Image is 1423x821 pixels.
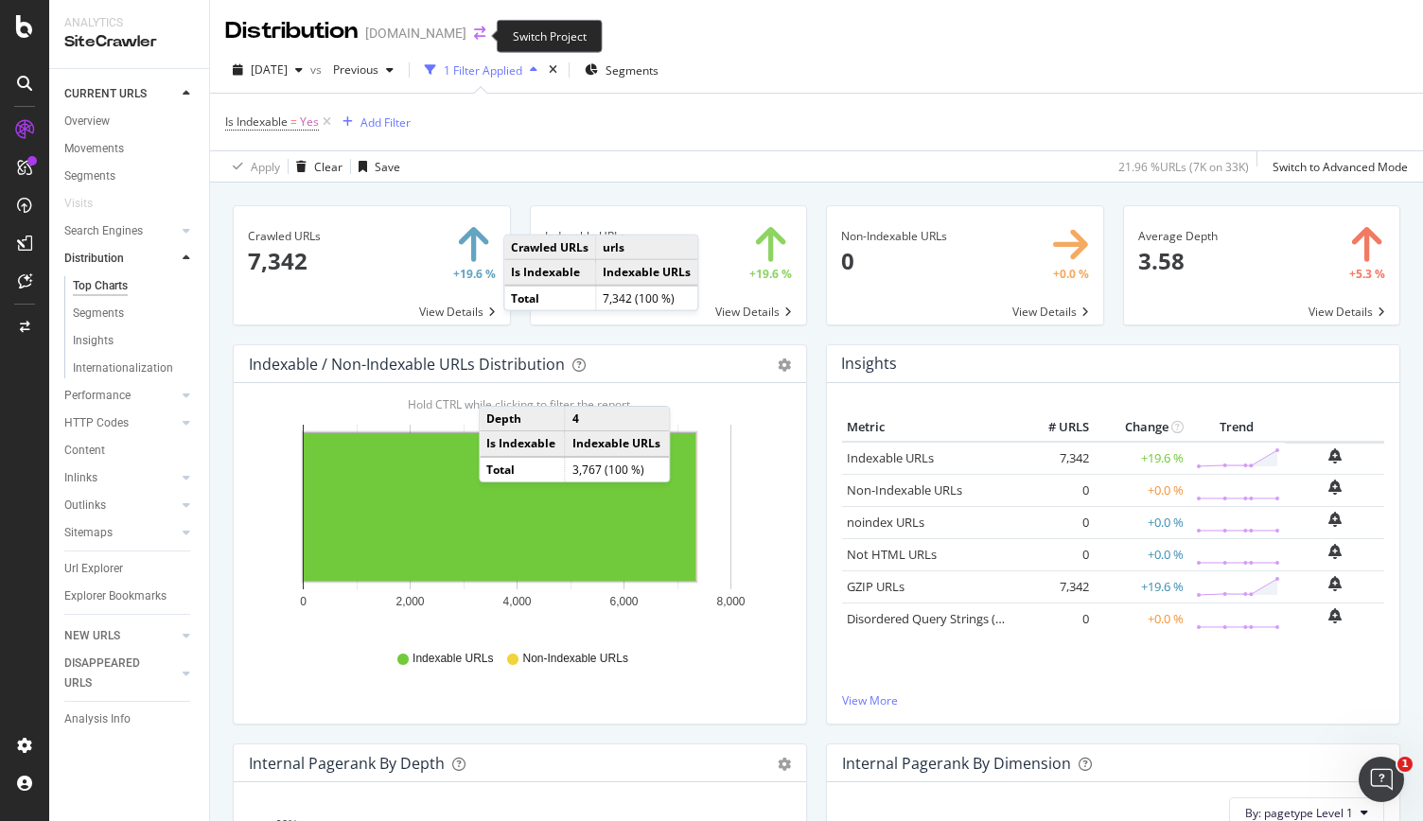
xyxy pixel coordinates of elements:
[847,514,924,531] a: noindex URLs
[480,407,565,431] td: Depth
[64,441,105,461] div: Content
[1018,413,1094,442] th: # URLS
[325,61,378,78] span: Previous
[64,84,177,104] a: CURRENT URLS
[225,55,310,85] button: [DATE]
[64,586,167,606] div: Explorer Bookmarks
[64,709,196,729] a: Analysis Info
[249,413,784,633] svg: A chart.
[596,236,698,260] td: urls
[778,358,791,372] div: gear
[64,626,120,646] div: NEW URLS
[778,758,791,771] div: gear
[73,331,114,351] div: Insights
[1094,474,1188,506] td: +0.0 %
[64,654,160,693] div: DISAPPEARED URLS
[417,55,545,85] button: 1 Filter Applied
[300,109,319,135] span: Yes
[606,62,659,79] span: Segments
[64,559,196,579] a: Url Explorer
[1094,603,1188,635] td: +0.0 %
[716,595,745,608] text: 8,000
[1359,757,1404,802] iframe: Intercom live chat
[64,626,177,646] a: NEW URLS
[504,260,596,286] td: Is Indexable
[1018,538,1094,570] td: 0
[73,304,124,323] div: Segments
[64,496,106,515] div: Outlinks
[251,159,280,175] div: Apply
[64,249,177,269] a: Distribution
[225,114,288,130] span: Is Indexable
[64,194,93,214] div: Visits
[64,586,196,606] a: Explorer Bookmarks
[847,449,934,466] a: Indexable URLs
[73,276,196,296] a: Top Charts
[842,692,1384,708] a: View More
[522,651,627,667] span: Non-Indexable URLs
[1094,538,1188,570] td: +0.0 %
[847,578,905,595] a: GZIP URLs
[1094,442,1188,475] td: +19.6 %
[596,285,698,309] td: 7,342 (100 %)
[1018,474,1094,506] td: 0
[1018,570,1094,603] td: 7,342
[504,285,596,309] td: Total
[413,651,493,667] span: Indexable URLs
[847,546,937,563] a: Not HTML URLs
[565,431,669,457] td: Indexable URLs
[64,468,97,488] div: Inlinks
[64,112,196,131] a: Overview
[64,496,177,515] a: Outlinks
[351,151,400,182] button: Save
[842,754,1071,773] div: Internal Pagerank By Dimension
[64,221,143,241] div: Search Engines
[1328,608,1342,623] div: bell-plus
[64,468,177,488] a: Inlinks
[73,358,173,378] div: Internationalization
[249,754,445,773] div: Internal Pagerank by Depth
[64,413,129,433] div: HTTP Codes
[64,139,196,159] a: Movements
[1245,805,1353,821] span: By: pagetype Level 1
[577,55,666,85] button: Segments
[1328,480,1342,495] div: bell-plus
[1018,506,1094,538] td: 0
[1188,413,1285,442] th: Trend
[64,139,124,159] div: Movements
[565,457,669,481] td: 3,767 (100 %)
[847,610,1057,627] a: Disordered Query Strings (duplicates)
[73,358,196,378] a: Internationalization
[225,151,280,182] button: Apply
[73,304,196,323] a: Segments
[64,441,196,461] a: Content
[474,26,485,40] div: arrow-right-arrow-left
[545,61,561,79] div: times
[64,31,194,53] div: SiteCrawler
[1328,576,1342,591] div: bell-plus
[64,84,147,104] div: CURRENT URLS
[300,595,307,608] text: 0
[502,595,531,608] text: 4,000
[64,654,177,693] a: DISAPPEARED URLS
[64,166,115,186] div: Segments
[335,111,411,133] button: Add Filter
[375,159,400,175] div: Save
[64,166,196,186] a: Segments
[444,62,522,79] div: 1 Filter Applied
[64,112,110,131] div: Overview
[480,457,565,481] td: Total
[64,194,112,214] a: Visits
[480,431,565,457] td: Is Indexable
[841,351,897,376] h4: Insights
[64,386,177,406] a: Performance
[847,481,962,498] a: Non-Indexable URLs
[609,595,638,608] text: 6,000
[64,249,124,269] div: Distribution
[290,114,297,130] span: =
[289,151,343,182] button: Clear
[1094,570,1188,603] td: +19.6 %
[360,114,411,131] div: Add Filter
[1397,757,1413,772] span: 1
